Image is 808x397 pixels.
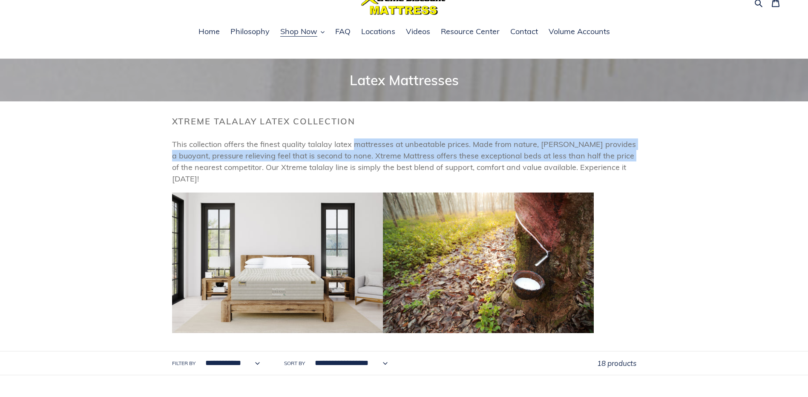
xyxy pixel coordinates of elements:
[331,26,355,38] a: FAQ
[506,26,542,38] a: Contact
[437,26,504,38] a: Resource Center
[544,26,614,38] a: Volume Accounts
[230,26,270,37] span: Philosophy
[172,116,636,127] h2: Xtreme Talalay Latex Collection
[280,26,317,37] span: Shop Now
[172,138,636,184] p: This collection offers the finest quality talalay latex mattresses at unbeatable prices. Made fro...
[335,26,351,37] span: FAQ
[226,26,274,38] a: Philosophy
[194,26,224,38] a: Home
[597,359,636,368] span: 18 products
[361,26,395,37] span: Locations
[276,26,329,38] button: Shop Now
[198,26,220,37] span: Home
[350,72,459,89] span: Latex Mattresses
[510,26,538,37] span: Contact
[441,26,500,37] span: Resource Center
[172,360,196,367] label: Filter by
[549,26,610,37] span: Volume Accounts
[402,26,434,38] a: Videos
[284,360,305,367] label: Sort by
[406,26,430,37] span: Videos
[357,26,400,38] a: Locations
